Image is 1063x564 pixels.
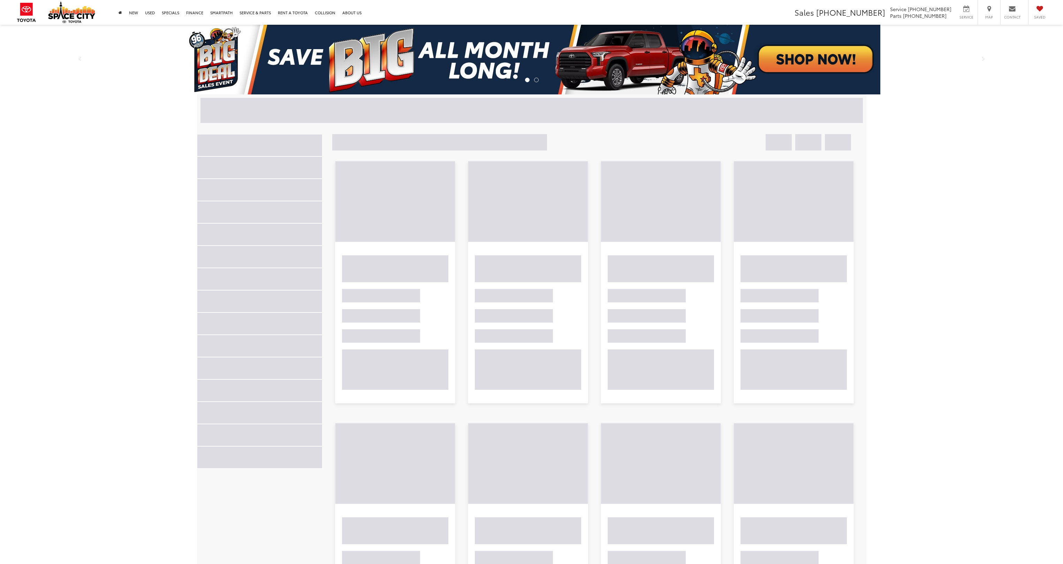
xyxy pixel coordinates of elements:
img: Big Deal Sales Event [183,25,880,94]
img: Space City Toyota [48,1,95,23]
span: Map [981,15,997,20]
span: Sales [795,7,814,18]
span: Saved [1032,15,1047,20]
span: Service [890,6,906,13]
span: Contact [1004,15,1020,20]
span: [PHONE_NUMBER] [908,6,951,13]
span: [PHONE_NUMBER] [816,7,885,18]
span: Parts [890,12,902,19]
span: [PHONE_NUMBER] [903,12,947,19]
span: Service [958,15,974,20]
